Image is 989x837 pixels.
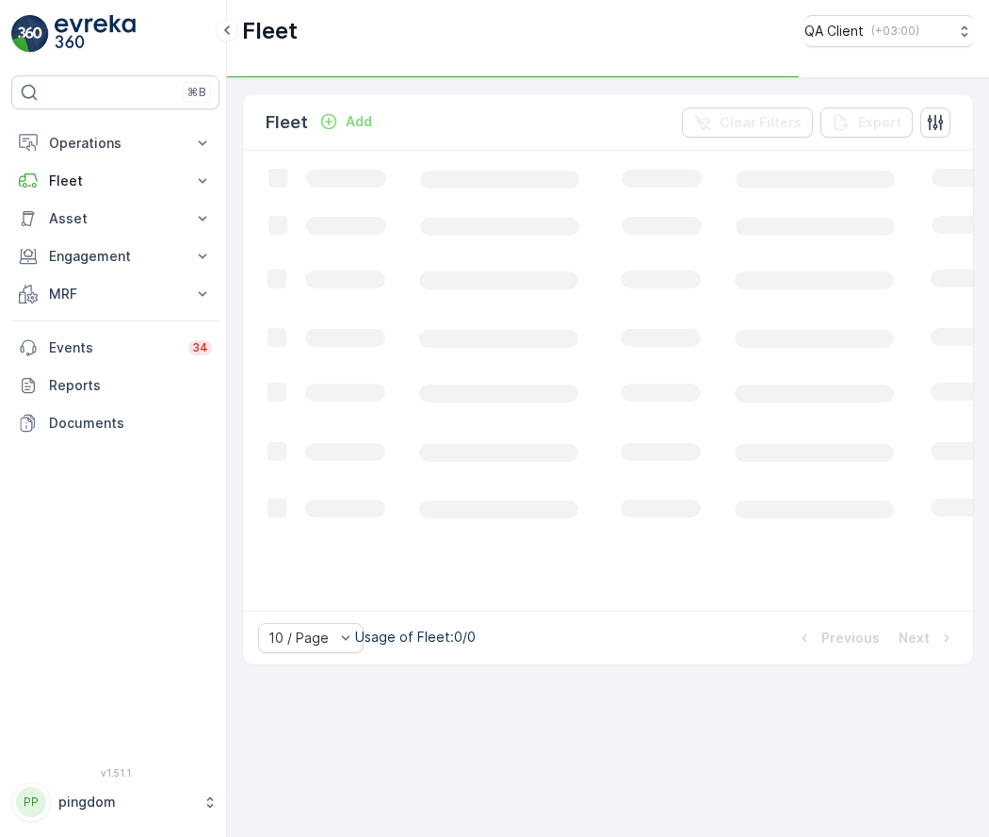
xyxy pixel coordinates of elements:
[16,787,46,817] div: PP
[49,285,182,304] p: MRF
[49,338,177,357] p: Events
[11,15,49,53] img: logo
[355,628,476,647] p: Usage of Fleet : 0/0
[11,275,219,313] button: MRF
[49,209,182,228] p: Asset
[804,15,974,47] button: QA Client(+03:00)
[49,247,182,266] p: Engagement
[55,15,136,53] img: logo_light-DOdMpM7g.png
[11,124,219,162] button: Operations
[11,404,219,442] a: Documents
[897,627,958,649] button: Next
[11,767,219,779] span: v 1.51.1
[49,376,212,395] p: Reports
[720,113,802,132] p: Clear Filters
[266,109,308,136] p: Fleet
[49,134,182,153] p: Operations
[11,329,219,367] a: Events34
[11,200,219,238] button: Asset
[11,367,219,404] a: Reports
[49,172,182,190] p: Fleet
[11,238,219,275] button: Engagement
[793,627,882,649] button: Previous
[187,85,206,100] p: ⌘B
[820,107,913,138] button: Export
[682,107,813,138] button: Clear Filters
[871,24,919,39] p: ( +03:00 )
[821,629,880,648] p: Previous
[11,782,219,822] button: PPpingdom
[899,629,930,648] p: Next
[858,113,901,132] p: Export
[192,340,208,355] p: 34
[58,793,193,812] p: pingdom
[804,22,864,41] p: QA Client
[312,110,380,133] button: Add
[346,112,372,131] p: Add
[11,162,219,200] button: Fleet
[49,414,212,433] p: Documents
[242,16,298,46] p: Fleet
